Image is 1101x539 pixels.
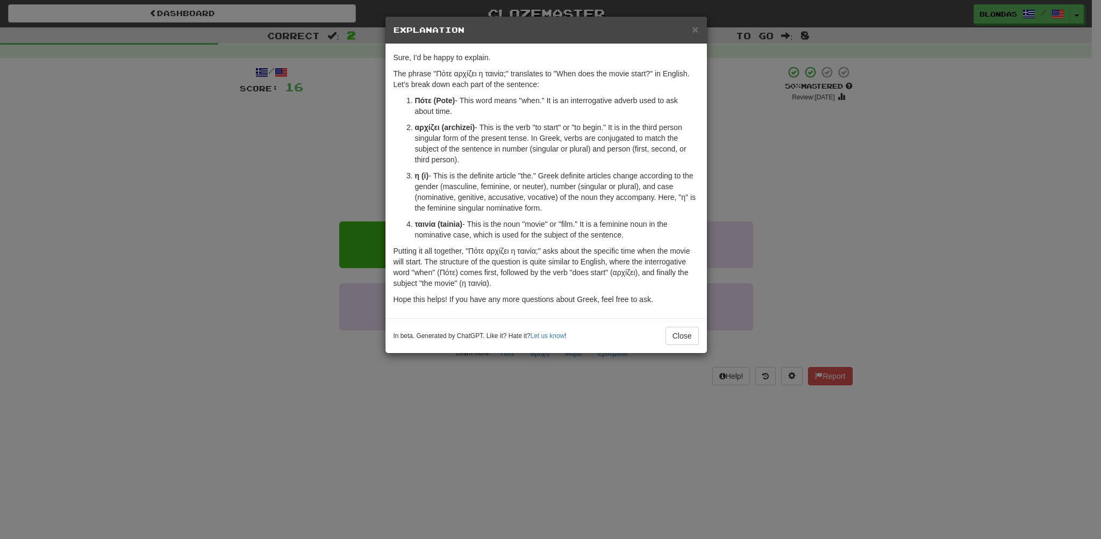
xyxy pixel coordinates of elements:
a: Let us know [531,332,564,340]
p: - This word means "when." It is an interrogative adverb used to ask about time. [415,95,699,117]
strong: αρχίζει (archizei) [415,123,475,132]
button: Close [692,24,698,35]
strong: Πότε (Pote) [415,96,455,105]
strong: η (i) [415,171,429,180]
small: In beta. Generated by ChatGPT. Like it? Hate it? ! [394,332,567,341]
p: Hope this helps! If you have any more questions about Greek, feel free to ask. [394,294,699,305]
p: The phrase "Πότε αρχίζει η ταινία;" translates to "When does the movie start?" in English. Let’s ... [394,68,699,90]
span: × [692,23,698,35]
p: Putting it all together, "Πότε αρχίζει η ταινία;" asks about the specific time when the movie wil... [394,246,699,289]
p: Sure, I'd be happy to explain. [394,52,699,63]
h5: Explanation [394,25,699,35]
p: - This is the noun "movie" or "film." It is a feminine noun in the nominative case, which is used... [415,219,699,240]
p: - This is the definite article "the." Greek definite articles change according to the gender (mas... [415,170,699,213]
strong: ταινία (tainia) [415,220,462,228]
p: - This is the verb "to start" or "to begin." It is in the third person singular form of the prese... [415,122,699,165]
button: Close [666,327,699,345]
